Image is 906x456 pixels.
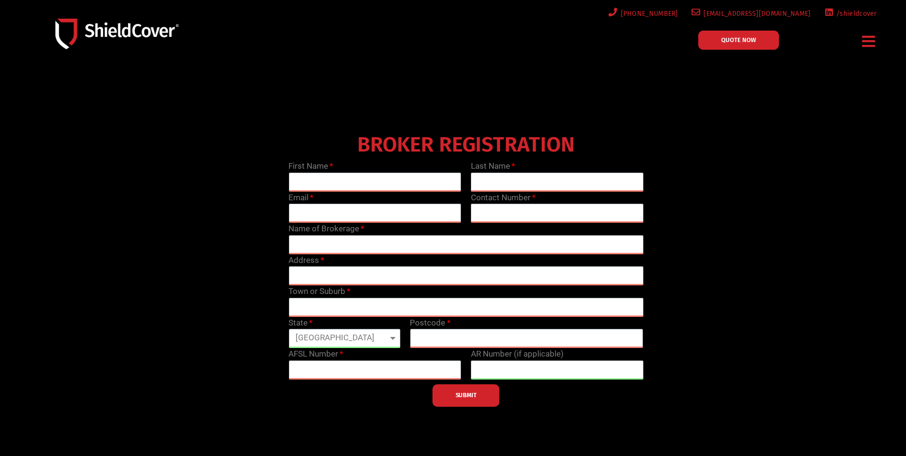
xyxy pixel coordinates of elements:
[456,394,477,396] span: SUBMIT
[433,384,500,407] button: SUBMIT
[288,317,312,329] label: State
[690,8,811,20] a: [EMAIL_ADDRESS][DOMAIN_NAME]
[698,31,779,50] a: QUOTE NOW
[822,8,877,20] a: /shieldcover
[288,223,364,235] label: Name of Brokerage
[833,8,877,20] span: /shieldcover
[288,285,350,298] label: Town or Suburb
[618,8,678,20] span: [PHONE_NUMBER]
[471,160,515,173] label: Last Name
[410,317,450,329] label: Postcode
[471,348,564,360] label: AR Number (if applicable)
[55,19,179,49] img: Shield-Cover-Underwriting-Australia-logo-full
[607,8,678,20] a: [PHONE_NUMBER]
[288,254,324,267] label: Address
[284,139,648,151] h4: BROKER REGISTRATION
[859,30,879,53] div: Menu Toggle
[471,192,535,204] label: Contact Number
[288,192,313,204] label: Email
[700,8,810,20] span: [EMAIL_ADDRESS][DOMAIN_NAME]
[288,160,333,173] label: First Name
[721,37,756,43] span: QUOTE NOW
[288,348,343,360] label: AFSL Number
